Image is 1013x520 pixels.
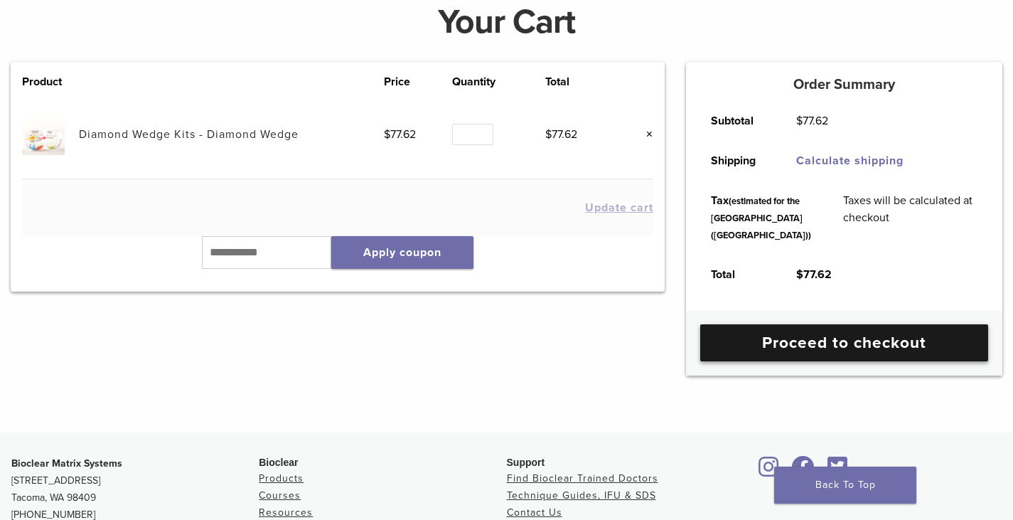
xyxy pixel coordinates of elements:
a: Diamond Wedge Kits - Diamond Wedge [79,127,299,142]
th: Subtotal [695,101,781,141]
th: Shipping [695,141,781,181]
a: Contact Us [507,506,562,519]
strong: Bioclear Matrix Systems [11,457,122,469]
a: Remove this item [635,125,653,144]
th: Product [22,73,79,90]
th: Tax [695,181,827,255]
td: Taxes will be calculated at checkout [827,181,994,255]
button: Apply coupon [331,236,473,269]
th: Quantity [452,73,545,90]
a: Resources [259,506,313,519]
a: Bioclear [787,465,820,479]
a: Proceed to checkout [700,324,988,361]
a: Courses [259,489,301,502]
small: (estimated for the [GEOGRAPHIC_DATA] ([GEOGRAPHIC_DATA])) [711,196,811,241]
a: Bioclear [754,465,784,479]
span: $ [796,114,803,128]
button: Update cart [585,202,653,213]
span: Bioclear [259,457,298,468]
bdi: 77.62 [384,127,416,142]
bdi: 77.62 [796,114,828,128]
a: Bioclear [822,465,852,479]
a: Technique Guides, IFU & SDS [507,489,656,502]
a: Find Bioclear Trained Doctors [507,472,658,484]
a: Calculate shipping [796,154,904,168]
th: Total [545,73,613,90]
img: Diamond Wedge Kits - Diamond Wedge [22,113,64,155]
span: $ [545,127,552,142]
bdi: 77.62 [545,127,577,142]
bdi: 77.62 [796,267,832,282]
h5: Order Summary [686,76,1002,93]
span: Support [507,457,545,468]
th: Price [384,73,452,90]
span: $ [796,267,803,282]
a: Products [259,472,304,484]
a: Back To Top [774,467,916,504]
th: Total [695,255,781,295]
span: $ [384,127,390,142]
